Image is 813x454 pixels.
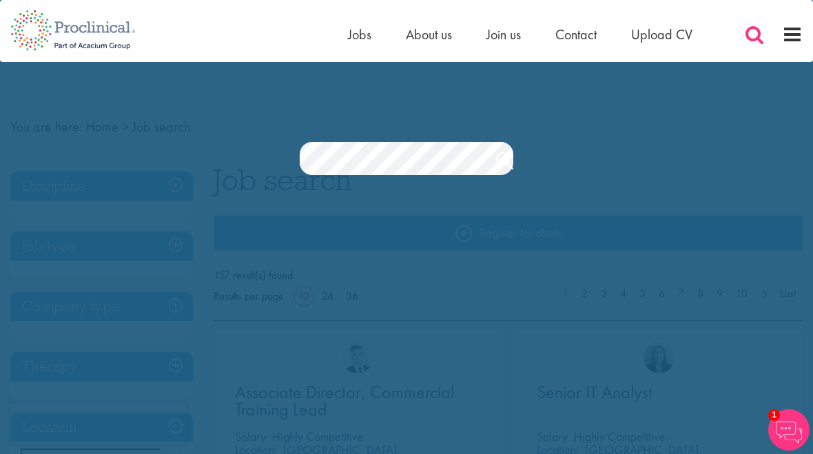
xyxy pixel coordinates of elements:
a: Join us [486,25,521,43]
a: About us [406,25,452,43]
a: Jobs [348,25,371,43]
a: Contact [555,25,597,43]
span: 1 [768,409,780,421]
a: Upload CV [631,25,692,43]
img: Chatbot [768,409,810,451]
a: Job search submit button [496,149,513,176]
